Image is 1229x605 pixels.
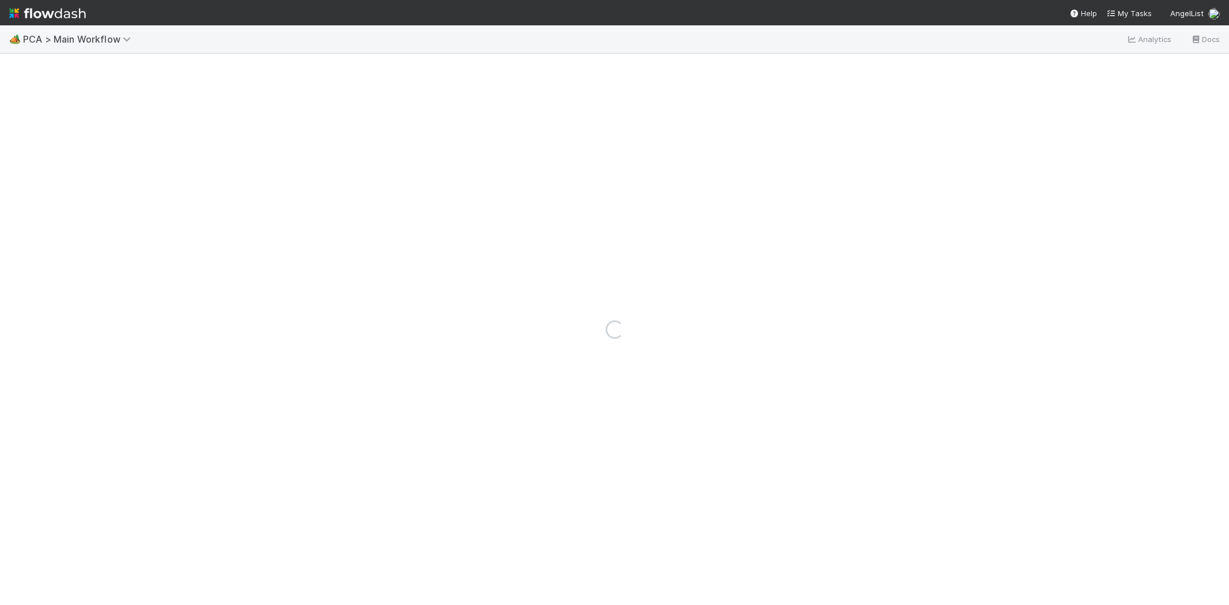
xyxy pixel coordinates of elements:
a: Docs [1190,32,1220,46]
span: AngelList [1170,9,1204,18]
a: Analytics [1126,32,1172,46]
img: avatar_5106bb14-94e9-4897-80de-6ae81081f36d.png [1208,8,1220,20]
a: My Tasks [1106,7,1152,19]
span: 🏕️ [9,34,21,44]
div: Help [1069,7,1097,19]
span: My Tasks [1106,9,1152,18]
img: logo-inverted-e16ddd16eac7371096b0.svg [9,3,86,23]
span: PCA > Main Workflow [23,33,137,45]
